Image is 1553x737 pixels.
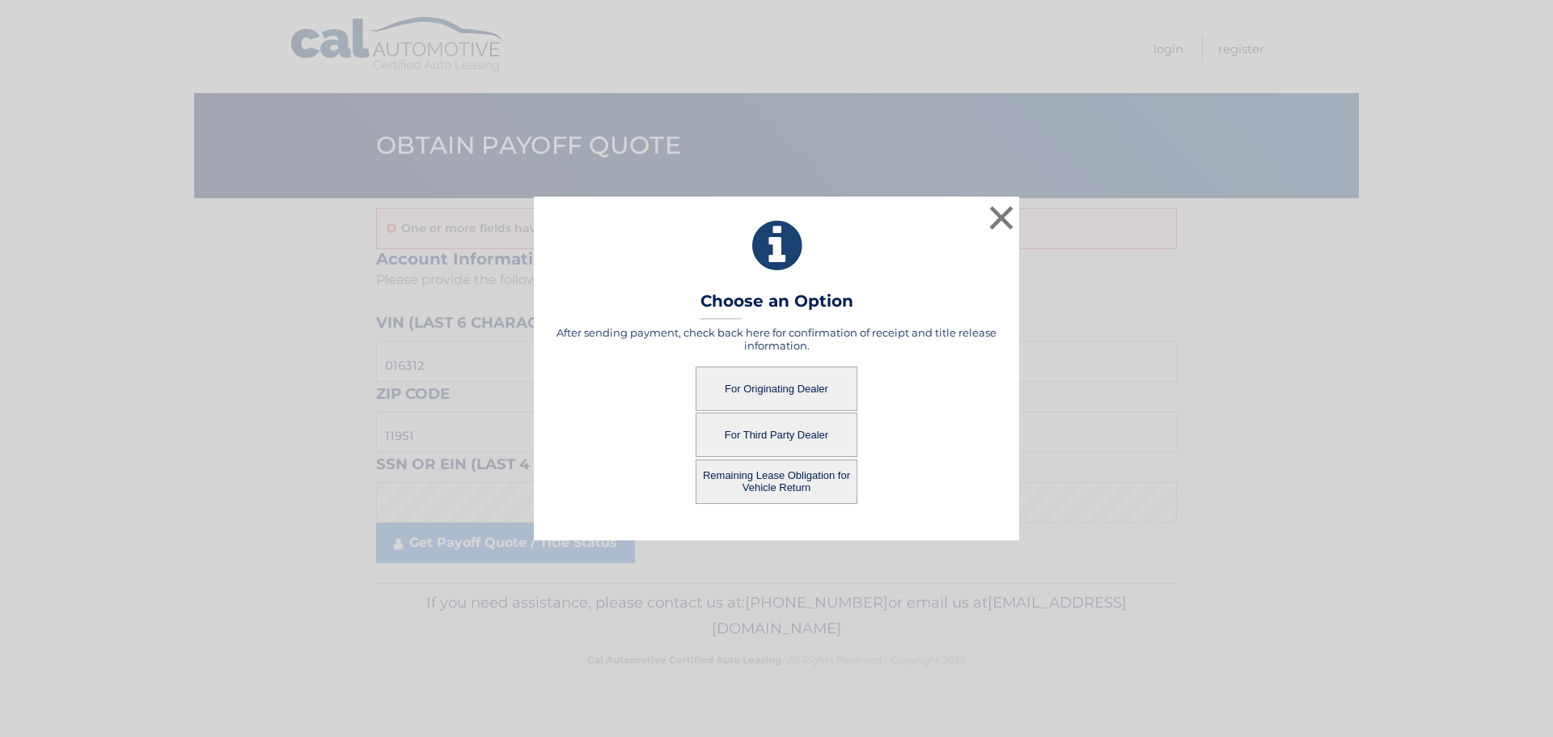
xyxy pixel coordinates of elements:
button: For Third Party Dealer [696,413,857,457]
h3: Choose an Option [700,291,853,320]
button: × [985,201,1018,234]
button: Remaining Lease Obligation for Vehicle Return [696,460,857,504]
h5: After sending payment, check back here for confirmation of receipt and title release information. [554,326,999,352]
button: For Originating Dealer [696,366,857,411]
